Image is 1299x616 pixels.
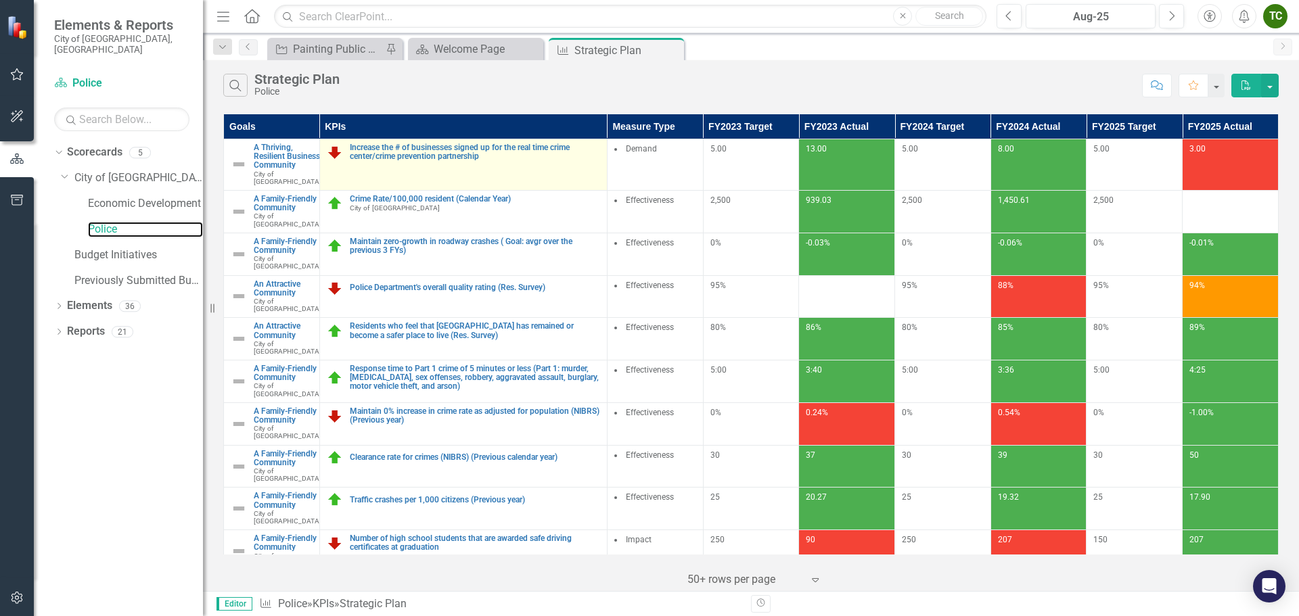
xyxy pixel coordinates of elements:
span: Editor [216,597,252,611]
td: Double-Click to Edit Right Click for Context Menu [319,233,607,275]
a: A Family-Friendly Community [254,237,321,255]
span: 5:00 [902,365,918,375]
span: 250 [902,535,916,544]
img: On Target [327,195,343,212]
img: Not Defined [231,204,247,220]
span: 25 [902,492,911,502]
img: On Target [327,370,343,386]
td: Double-Click to Edit Right Click for Context Menu [224,360,320,403]
span: Effectiveness [626,323,674,332]
td: Double-Click to Edit [607,275,703,318]
span: City of [GEOGRAPHIC_DATA] [350,204,440,212]
span: 5.00 [710,144,727,153]
span: 39 [998,450,1007,460]
span: 0.54% [998,408,1020,417]
a: KPIs [313,597,334,610]
a: Police [88,222,203,237]
div: 5 [129,147,151,158]
a: Response time to Part 1 crime of 5 minutes or less (Part 1: murder, [MEDICAL_DATA], sex offenses,... [350,364,600,392]
span: 2,500 [1093,195,1114,205]
span: 150 [1093,535,1108,544]
span: 25 [1093,492,1103,502]
img: Below Plan [327,408,343,424]
span: 95% [710,281,726,290]
a: A Family-Friendly Community [254,450,321,467]
a: A Family-Friendly Community [254,407,321,425]
span: 0% [710,238,721,247]
span: 88% [998,281,1013,290]
div: Open Intercom Messenger [1253,570,1285,602]
span: 4:25 [1189,365,1206,375]
span: City of [GEOGRAPHIC_DATA] [254,170,321,185]
a: Maintain 0% increase in crime rate as adjusted for population (NIBRS) (Previous year) [350,407,600,425]
span: 95% [902,281,917,290]
span: 0% [1093,408,1104,417]
td: Double-Click to Edit Right Click for Context Menu [224,190,320,233]
span: 939.03 [806,195,831,205]
a: Previously Submitted Budget Initiatives [74,273,203,289]
span: City of [GEOGRAPHIC_DATA] [254,425,321,440]
td: Double-Click to Edit [607,488,703,530]
img: Not Defined [231,288,247,304]
td: Double-Click to Edit Right Click for Context Menu [319,139,607,191]
div: Strategic Plan [574,42,681,59]
input: Search Below... [54,108,189,131]
a: Budget Initiatives [74,247,203,263]
span: -0.01% [1189,238,1214,247]
span: City of [GEOGRAPHIC_DATA] [254,382,321,397]
img: Not Defined [231,500,247,517]
a: A Family-Friendly Community [254,195,321,212]
img: On Target [327,238,343,254]
a: Increase the # of businesses signed up for the real time crime center/crime prevention partnership [350,143,600,161]
span: City of [GEOGRAPHIC_DATA] [254,552,321,567]
span: 0.24% [806,408,828,417]
img: Below Plan [327,144,343,160]
a: Reports [67,324,105,339]
span: 3.00 [1189,144,1206,153]
img: Below Plan [327,280,343,296]
a: Maintain zero-growth in roadway crashes ( Goal: avgr over the previous 3 FYs) [350,237,600,255]
td: Double-Click to Edit Right Click for Context Menu [224,445,320,488]
span: 30 [902,450,911,460]
a: Scorecards [67,145,122,160]
span: 1,450.61 [998,195,1030,205]
div: 21 [112,326,133,337]
span: -0.03% [806,238,830,247]
img: Not Defined [231,543,247,559]
a: Traffic crashes per 1,000 citizens (Previous year) [350,496,600,504]
a: Welcome Page [411,41,540,57]
span: Effectiveness [626,408,674,417]
span: City of [GEOGRAPHIC_DATA] [254,255,321,270]
span: 0% [902,408,913,417]
div: Strategic Plan [340,597,407,610]
span: 30 [1093,450,1103,460]
span: 5:00 [1093,365,1110,375]
td: Double-Click to Edit Right Click for Context Menu [224,318,320,360]
td: Double-Click to Edit [607,190,703,233]
td: Double-Click to Edit [607,530,703,573]
a: Police Department's overall quality rating (Res. Survey) [350,283,600,292]
td: Double-Click to Edit [607,402,703,445]
td: Double-Click to Edit [607,318,703,360]
a: An Attractive Community [254,322,321,339]
a: Economic Development [88,196,203,212]
div: Strategic Plan [254,72,340,87]
img: Not Defined [231,331,247,347]
button: TC [1263,4,1287,28]
span: 8.00 [998,144,1014,153]
a: Police [278,597,307,610]
span: 250 [710,535,725,544]
span: 80% [710,323,726,332]
span: 85% [998,323,1013,332]
td: Double-Click to Edit [607,445,703,488]
span: 89% [1189,323,1205,332]
div: Painting Public Safety and CSI Building [293,41,382,57]
a: Painting Public Safety and CSI Building [271,41,382,57]
img: Not Defined [231,458,247,475]
img: Not Defined [231,373,247,389]
span: Effectiveness [626,365,674,375]
span: 207 [1189,535,1204,544]
span: Impact [626,535,652,544]
button: Search [915,7,983,26]
td: Double-Click to Edit Right Click for Context Menu [224,139,320,191]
